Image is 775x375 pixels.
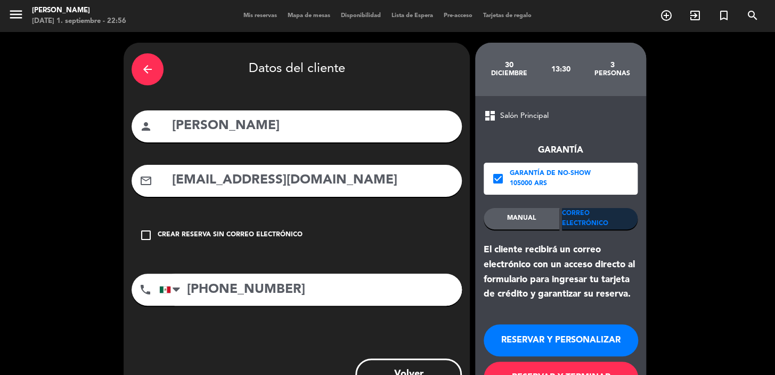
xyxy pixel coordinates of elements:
i: arrow_back [141,63,154,76]
div: [PERSON_NAME] [32,5,126,16]
i: add_circle_outline [660,9,673,22]
span: Lista de Espera [386,13,438,19]
div: Crear reserva sin correo electrónico [158,230,303,241]
input: Número de teléfono... [159,274,462,306]
div: [DATE] 1. septiembre - 22:56 [32,16,126,27]
i: menu [8,6,24,22]
i: search [746,9,759,22]
button: menu [8,6,24,26]
i: person [140,120,152,133]
i: exit_to_app [689,9,701,22]
span: Disponibilidad [336,13,386,19]
i: check_box [492,172,504,185]
div: MANUAL [484,208,559,229]
span: Mapa de mesas [282,13,336,19]
div: Correo Electrónico [562,208,638,229]
div: El cliente recibirá un correo electrónico con un acceso directo al formulario para ingresar tu ta... [484,243,638,302]
span: Salón Principal [500,110,549,122]
i: turned_in_not [717,9,730,22]
input: Email del cliente [171,170,454,192]
div: diciembre [483,69,535,78]
span: Pre-acceso [438,13,478,19]
div: 13:30 [535,51,586,88]
div: Datos del cliente [132,51,462,88]
div: personas [586,69,638,78]
i: phone [139,283,152,296]
div: 3 [586,61,638,69]
i: mail_outline [140,174,152,187]
div: 105000 ARS [510,179,591,189]
div: Garantía de no-show [510,169,591,179]
i: check_box_outline_blank [140,229,152,242]
input: Nombre del cliente [171,115,454,137]
div: Mexico (México): +52 [160,274,184,305]
span: Tarjetas de regalo [478,13,537,19]
div: Garantía [484,143,638,157]
span: dashboard [484,109,496,122]
div: 30 [483,61,535,69]
button: RESERVAR Y PERSONALIZAR [484,324,638,356]
span: Mis reservas [238,13,282,19]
